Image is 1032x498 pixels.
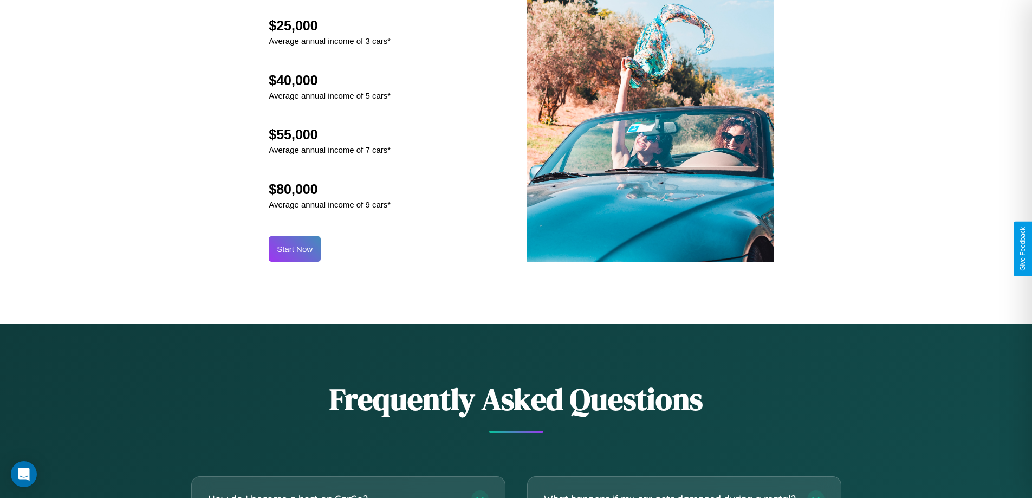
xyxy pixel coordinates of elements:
[269,127,391,143] h2: $55,000
[269,34,391,48] p: Average annual income of 3 cars*
[269,73,391,88] h2: $40,000
[269,182,391,197] h2: $80,000
[191,378,841,420] h2: Frequently Asked Questions
[269,197,391,212] p: Average annual income of 9 cars*
[1019,227,1027,271] div: Give Feedback
[269,88,391,103] p: Average annual income of 5 cars*
[269,18,391,34] h2: $25,000
[11,461,37,487] div: Open Intercom Messenger
[269,236,321,262] button: Start Now
[269,143,391,157] p: Average annual income of 7 cars*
